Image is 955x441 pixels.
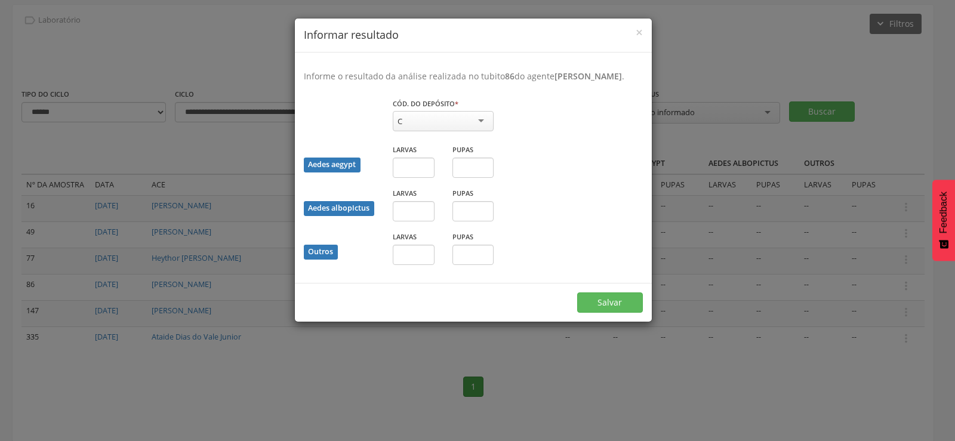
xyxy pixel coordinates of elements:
[393,232,417,242] label: Larvas
[636,26,643,39] button: Close
[938,192,949,233] span: Feedback
[452,232,473,242] label: Pupas
[932,180,955,261] button: Feedback - Mostrar pesquisa
[304,158,361,172] div: Aedes aegypt
[393,99,458,109] label: Cód. do depósito
[304,70,643,82] p: Informe o resultado da análise realizada no tubito do agente .
[393,145,417,155] label: Larvas
[505,70,515,82] b: 86
[452,189,473,198] label: Pupas
[304,201,374,216] div: Aedes albopictus
[554,70,622,82] b: [PERSON_NAME]
[304,27,643,43] h4: Informar resultado
[393,189,417,198] label: Larvas
[636,24,643,41] span: ×
[577,292,643,313] button: Salvar
[452,145,473,155] label: Pupas
[304,245,338,260] div: Outros
[398,116,402,127] div: C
